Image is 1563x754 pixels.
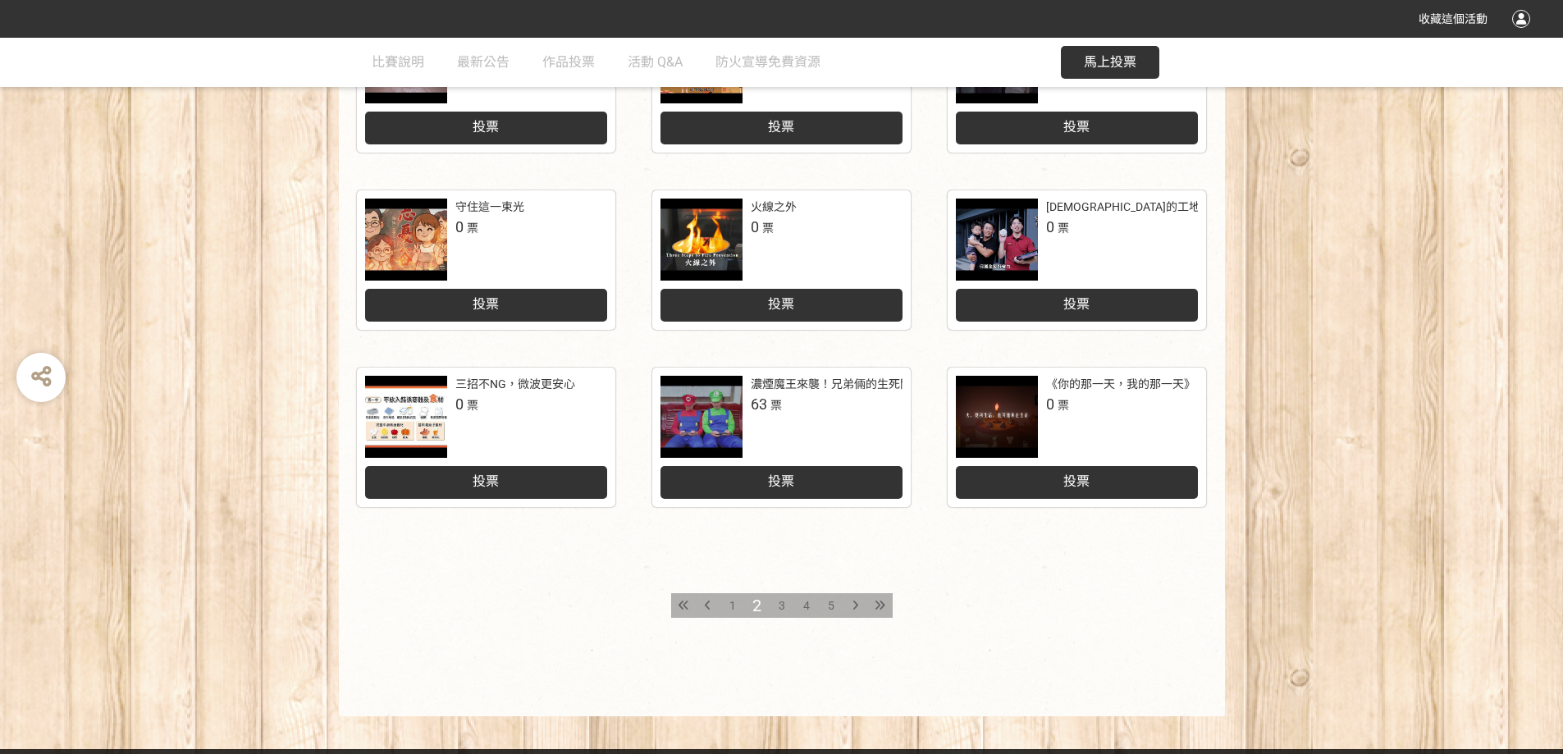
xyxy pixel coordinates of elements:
[1058,399,1069,412] span: 票
[1046,218,1054,235] span: 0
[467,222,478,235] span: 票
[1046,199,1223,216] div: [DEMOGRAPHIC_DATA]的工地人生
[542,38,595,87] a: 作品投票
[372,38,424,87] a: 比賽說明
[455,395,464,413] span: 0
[948,368,1206,507] a: 《你的那一天，我的那一天》0票投票
[751,395,767,413] span: 63
[473,296,499,312] span: 投票
[768,119,794,135] span: 投票
[752,596,761,615] span: 2
[457,38,510,87] a: 最新公告
[1063,296,1090,312] span: 投票
[455,218,464,235] span: 0
[1046,395,1054,413] span: 0
[828,599,834,612] span: 5
[1058,222,1069,235] span: 票
[1063,119,1090,135] span: 投票
[948,190,1206,330] a: [DEMOGRAPHIC_DATA]的工地人生0票投票
[372,54,424,70] span: 比賽說明
[803,599,810,612] span: 4
[652,368,911,507] a: 濃煙魔王來襲！兄弟倆的生死關門63票投票
[779,599,785,612] span: 3
[1084,54,1136,70] span: 馬上投票
[455,376,575,393] div: 三招不NG，微波更安心
[1419,12,1488,25] span: 收藏這個活動
[1061,46,1159,79] button: 馬上投票
[751,199,797,216] div: 火線之外
[457,54,510,70] span: 最新公告
[751,218,759,235] span: 0
[1063,473,1090,489] span: 投票
[357,368,615,507] a: 三招不NG，微波更安心0票投票
[729,599,736,612] span: 1
[751,376,923,393] div: 濃煙魔王來襲！兄弟倆的生死關門
[715,54,820,70] span: 防火宣導免費資源
[473,119,499,135] span: 投票
[770,399,782,412] span: 票
[768,473,794,489] span: 投票
[473,473,499,489] span: 投票
[1046,376,1195,393] div: 《你的那一天，我的那一天》
[715,38,820,87] a: 防火宣導免費資源
[652,190,911,330] a: 火線之外0票投票
[762,222,774,235] span: 票
[467,399,478,412] span: 票
[628,38,683,87] a: 活動 Q&A
[357,190,615,330] a: 守住這一束光0票投票
[542,54,595,70] span: 作品投票
[455,199,524,216] div: 守住這一束光
[768,296,794,312] span: 投票
[628,54,683,70] span: 活動 Q&A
